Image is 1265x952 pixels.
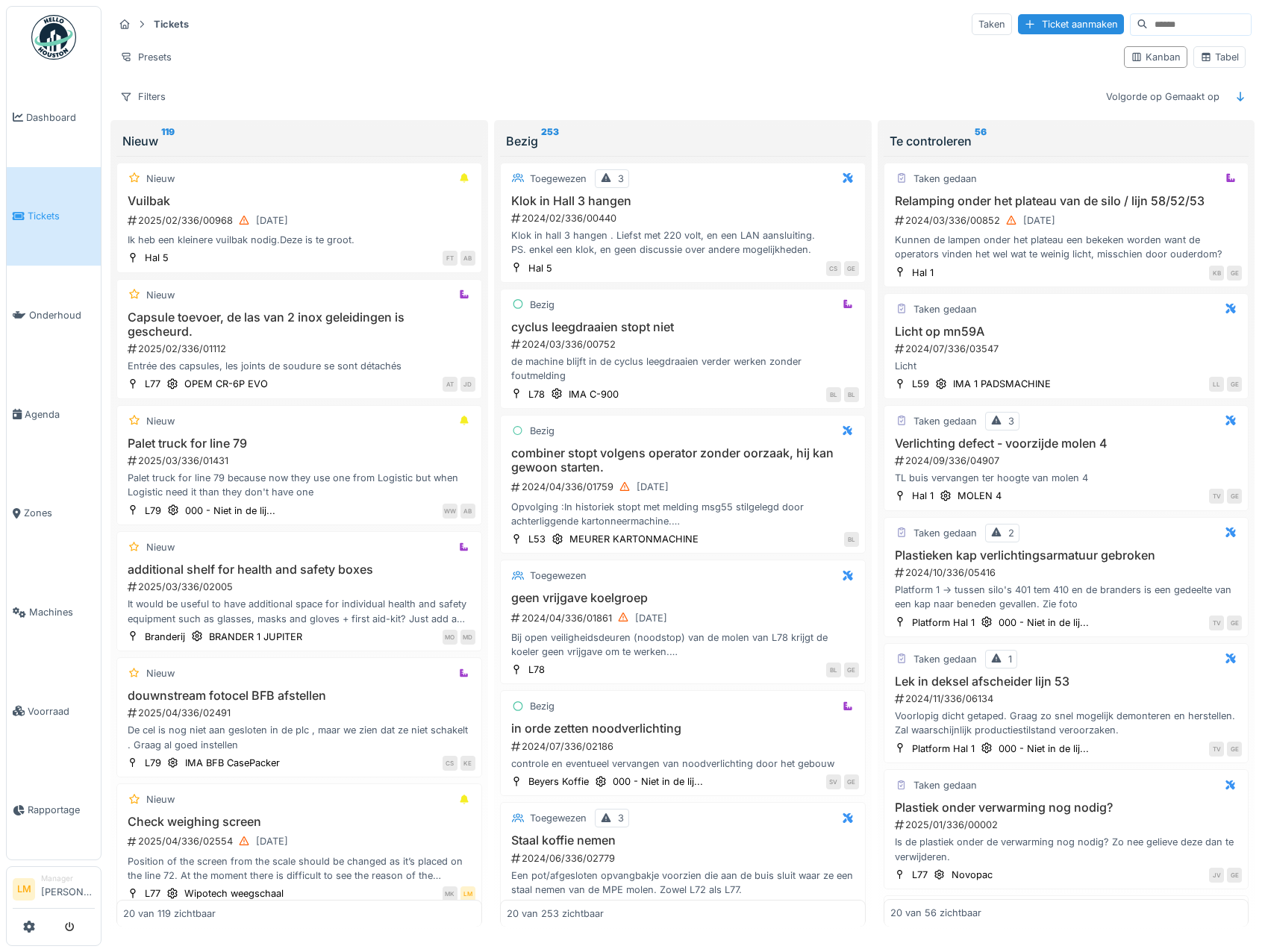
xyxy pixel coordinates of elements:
div: L77 [912,868,928,882]
div: 2025/01/336/00002 [893,818,1243,832]
h3: Relamping onder het plateau van de silo / lijn 58/52/53 [890,194,1243,208]
div: GE [844,663,859,677]
div: 2024/04/336/01759 [510,477,859,496]
div: Kunnen de lampen onder het plateau een bekeken worden want de operators vinden het wel wat te wei... [890,233,1243,261]
div: 3 [618,811,624,825]
div: Een pot/afgesloten opvangbakje voorzien die aan de buis sluit waar ze een staal nemen van de MPE ... [507,868,859,897]
div: 2024/09/336/04907 [893,454,1243,468]
div: BRANDER 1 JUPITER [209,630,302,644]
h3: combiner stopt volgens operator zonder oorzaak, hij kan gewoon starten. [507,446,859,475]
div: Branderij [145,630,185,644]
div: 000 - Niet in de lij... [999,742,1089,756]
div: L79 [145,504,161,518]
div: L77 [145,886,160,901]
div: 2025/03/336/02005 [126,580,475,594]
span: Machines [29,605,95,619]
div: L78 [528,663,545,677]
div: 2024/07/336/03547 [893,342,1243,356]
div: Taken gedaan [913,302,977,316]
a: Dashboard [7,68,101,167]
div: MK [443,886,457,901]
sup: 253 [541,132,559,150]
div: MO [443,630,457,645]
div: 2024/03/336/00752 [510,337,859,351]
div: 2024/11/336/06134 [893,692,1243,706]
div: TL buis vervangen ter hoogte van molen 4 [890,471,1243,485]
div: AT [443,377,457,392]
span: Zones [24,506,95,520]
div: IMA BFB CasePacker [185,756,280,770]
div: 2024/04/336/01861 [510,609,859,627]
div: controle en eventueel vervangen van noodverlichting door het gebouw [507,757,859,771]
div: GE [1227,868,1242,883]
div: 2 [1008,526,1014,540]
a: Rapportage [7,761,101,860]
div: Nieuw [146,288,175,302]
div: AB [460,504,475,519]
div: Presets [113,46,178,68]
a: Zones [7,464,101,563]
div: 2025/04/336/02491 [126,706,475,720]
h3: Capsule toevoer, de las van 2 inox geleidingen is gescheurd. [123,310,475,339]
h3: Plastiek onder verwarming nog nodig? [890,801,1243,815]
div: 1 [1008,652,1012,666]
div: 000 - Niet in de lij... [999,616,1089,630]
div: BL [826,387,841,402]
h3: Licht op mn59A [890,325,1243,339]
div: JD [460,377,475,392]
div: KE [460,756,475,771]
div: [DATE] [635,611,667,625]
div: [DATE] [256,213,288,228]
div: TV [1209,616,1224,630]
div: BL [844,532,859,547]
h3: Verlichting defect - voorzijde molen 4 [890,436,1243,451]
div: Filters [113,86,172,107]
div: FT [443,251,457,266]
h3: Vuilbak [123,194,475,208]
div: WW [443,504,457,519]
h3: Bekabeling voor extra WiFi netwerkpunten (kantoor) [890,927,1243,941]
div: Platform Hal 1 [912,742,975,756]
div: JV [1209,868,1224,883]
div: CS [826,261,841,276]
div: Klok in hall 3 hangen . Liefst met 220 volt, en een LAN aansluiting. PS. enkel een klok, en geen ... [507,228,859,257]
div: BL [844,387,859,402]
div: GE [1227,489,1242,504]
div: Bezig [530,424,555,438]
div: MEURER KARTONMACHINE [569,532,699,546]
li: LM [13,878,35,901]
div: Bezig [506,132,860,150]
div: Kanban [1131,50,1181,64]
div: Is de plastiek onder de verwarming nog nodig? Zo nee gelieve deze dan te verwijderen. [890,835,1243,863]
h3: douwnstream fotocel BFB afstellen [123,689,475,703]
div: 000 - Niet in de lij... [185,504,275,518]
div: GE [1227,742,1242,757]
div: Nieuw [146,540,175,554]
div: L77 [145,377,160,391]
sup: 119 [161,132,175,150]
a: Voorraad [7,662,101,761]
div: 20 van 56 zichtbaar [890,906,981,920]
h3: Plastieken kap verlichtingsarmatuur gebroken [890,548,1243,563]
div: BL [826,663,841,677]
div: de machine blijft in de cyclus leegdraaien verder werken zonder foutmelding [507,354,859,383]
div: 2024/03/336/00852 [893,211,1243,230]
div: 20 van 119 zichtbaar [123,906,216,920]
div: AB [460,251,475,266]
a: LM Manager[PERSON_NAME] [13,873,95,909]
div: Hal 5 [528,261,552,275]
div: L79 [145,756,161,770]
div: Hal 1 [912,266,934,280]
h3: in orde zetten noodverlichting [507,721,859,736]
div: Entrée des capsules, les joints de soudure se sont détachés [123,359,475,373]
div: Bezig [530,298,555,312]
div: Tabel [1200,50,1239,64]
div: 000 - Niet in de lij... [613,774,703,789]
div: LL [1209,377,1224,392]
div: L78 [528,387,545,401]
div: Wipotech weegschaal [184,886,284,901]
div: Hal 1 [912,489,934,503]
div: Te controleren [890,132,1243,150]
div: GE [844,774,859,789]
div: GE [844,261,859,276]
